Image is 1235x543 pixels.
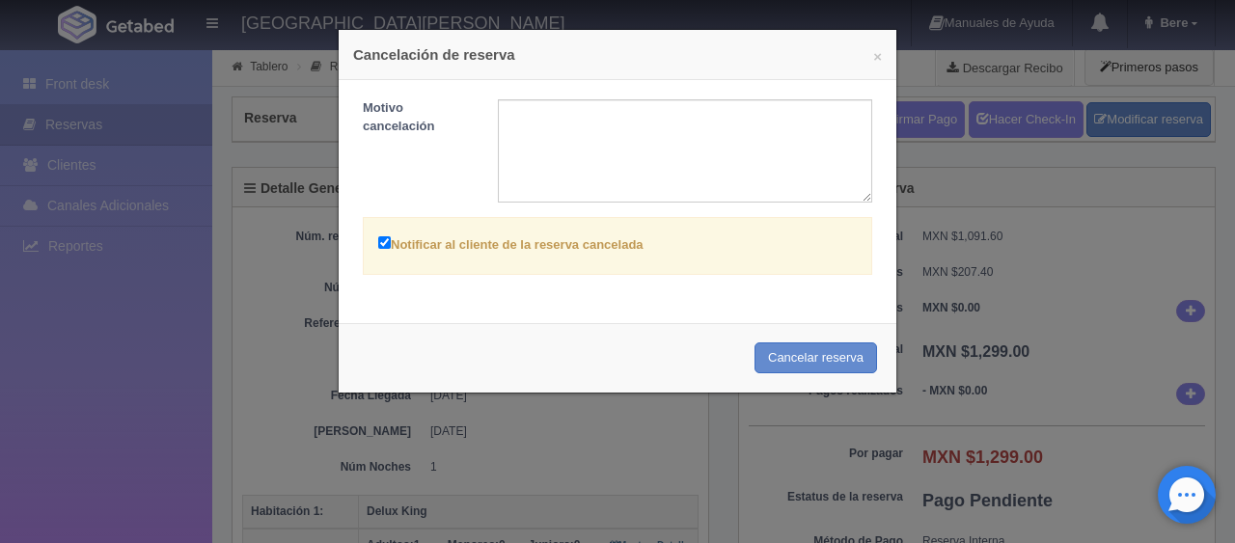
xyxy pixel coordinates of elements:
[353,44,882,65] h4: Cancelación de reserva
[873,49,882,64] button: ×
[378,236,391,249] input: Notificar al cliente de la reserva cancelada
[378,232,644,255] label: Notificar al cliente de la reserva cancelada
[755,342,877,374] button: Cancelar reserva
[348,99,483,135] label: Motivo cancelación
